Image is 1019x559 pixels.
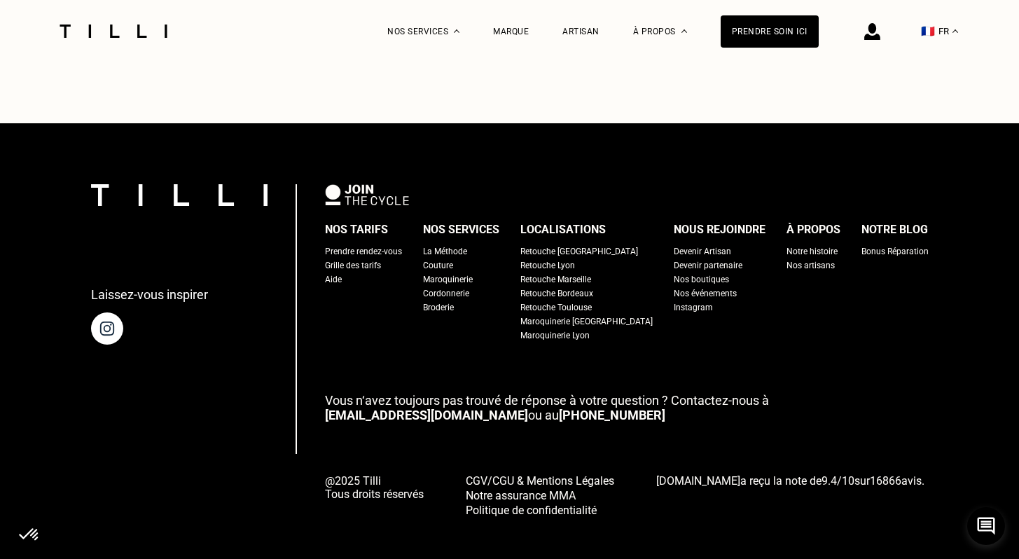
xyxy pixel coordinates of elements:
[466,474,614,488] span: CGV/CGU & Mentions Légales
[91,184,268,206] img: logo Tilli
[325,244,402,258] a: Prendre rendez-vous
[562,27,599,36] a: Artisan
[864,23,880,40] img: icône connexion
[674,272,729,287] a: Nos boutiques
[822,474,854,488] span: /
[325,184,409,205] img: logo Join The Cycle
[325,408,528,422] a: [EMAIL_ADDRESS][DOMAIN_NAME]
[842,474,854,488] span: 10
[656,474,924,488] span: a reçu la note de sur avis.
[325,474,424,488] span: @2025 Tilli
[466,502,614,517] a: Politique de confidentialité
[786,219,840,240] div: À propos
[520,258,575,272] a: Retouche Lyon
[520,329,590,343] a: Maroquinerie Lyon
[466,488,614,502] a: Notre assurance MMA
[520,315,653,329] a: Maroquinerie [GEOGRAPHIC_DATA]
[822,474,837,488] span: 9.4
[423,219,499,240] div: Nos services
[325,258,381,272] a: Grille des tarifs
[674,219,765,240] div: Nous rejoindre
[559,408,665,422] a: [PHONE_NUMBER]
[423,287,469,301] a: Cordonnerie
[520,244,638,258] a: Retouche [GEOGRAPHIC_DATA]
[952,29,958,33] img: menu déroulant
[674,301,713,315] a: Instagram
[674,287,737,301] a: Nos événements
[656,474,740,488] span: [DOMAIN_NAME]
[454,29,459,33] img: Menu déroulant
[674,244,731,258] a: Devenir Artisan
[325,219,388,240] div: Nos tarifs
[466,473,614,488] a: CGV/CGU & Mentions Légales
[520,287,593,301] a: Retouche Bordeaux
[674,258,742,272] a: Devenir partenaire
[91,287,208,302] p: Laissez-vous inspirer
[861,244,929,258] a: Bonus Réparation
[325,393,929,422] p: ou au
[493,27,529,36] a: Marque
[921,25,935,38] span: 🇫🇷
[861,219,928,240] div: Notre blog
[423,258,453,272] a: Couture
[423,244,467,258] a: La Méthode
[423,272,473,287] a: Maroquinerie
[520,272,591,287] a: Retouche Marseille
[520,301,592,315] a: Retouche Toulouse
[325,488,424,501] span: Tous droits réservés
[466,504,597,517] span: Politique de confidentialité
[55,25,172,38] img: Logo du service de couturière Tilli
[786,244,838,258] a: Notre histoire
[870,474,901,488] span: 16866
[681,29,687,33] img: Menu déroulant à propos
[91,312,123,345] img: page instagram de Tilli une retoucherie à domicile
[520,219,606,240] div: Localisations
[721,15,819,48] a: Prendre soin ici
[325,272,342,287] a: Aide
[325,393,769,408] span: Vous n‘avez toujours pas trouvé de réponse à votre question ? Contactez-nous à
[466,489,576,502] span: Notre assurance MMA
[423,301,454,315] a: Broderie
[786,258,835,272] a: Nos artisans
